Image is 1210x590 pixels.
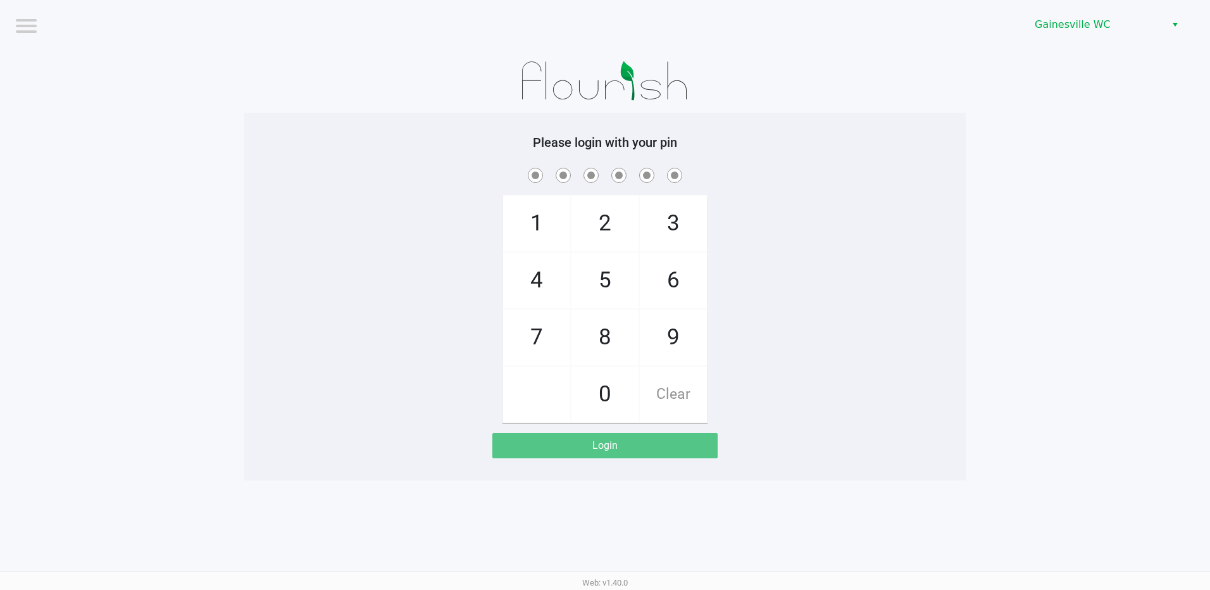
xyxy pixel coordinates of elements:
span: 0 [571,367,639,422]
span: 8 [571,310,639,365]
span: Web: v1.40.0 [582,578,628,587]
button: Select [1166,13,1184,36]
span: Gainesville WC [1035,17,1158,32]
span: 7 [503,310,570,365]
span: Clear [640,367,707,422]
span: 2 [571,196,639,251]
span: 6 [640,253,707,308]
h5: Please login with your pin [254,135,956,150]
span: 4 [503,253,570,308]
span: 3 [640,196,707,251]
span: 1 [503,196,570,251]
span: 5 [571,253,639,308]
span: 9 [640,310,707,365]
